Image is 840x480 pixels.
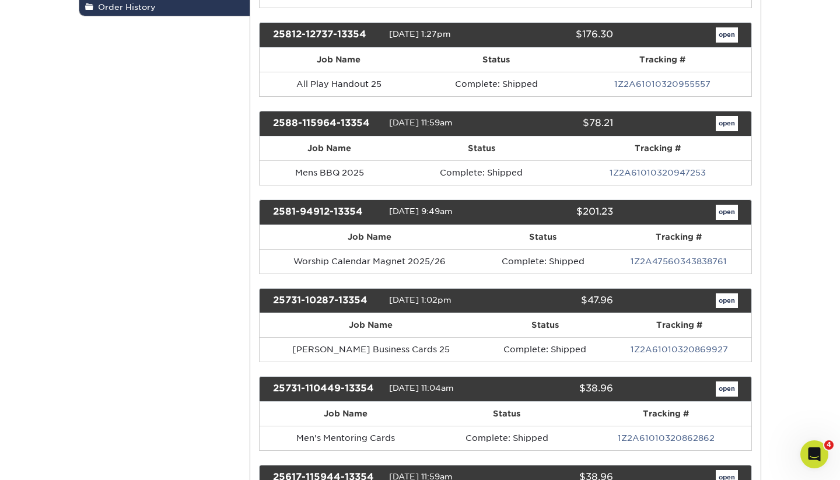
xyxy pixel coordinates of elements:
td: Complete: Shipped [482,337,607,362]
th: Job Name [260,136,400,160]
td: All Play Handout 25 [260,72,419,96]
div: $38.96 [496,381,621,397]
div: $176.30 [496,27,621,43]
th: Job Name [260,225,480,249]
span: [DATE] 11:59am [389,118,453,127]
span: [DATE] 9:49am [389,206,453,216]
td: Men's Mentoring Cards [260,426,433,450]
td: Complete: Shipped [432,426,580,450]
th: Status [400,136,564,160]
div: $201.23 [496,205,621,220]
div: 2581-94912-13354 [264,205,389,220]
div: $78.21 [496,116,621,131]
th: Tracking # [574,48,751,72]
td: Complete: Shipped [400,160,564,185]
a: 1Z2A47560343838761 [631,257,727,266]
div: 25812-12737-13354 [264,27,389,43]
th: Job Name [260,48,419,72]
a: open [716,381,738,397]
td: [PERSON_NAME] Business Cards 25 [260,337,483,362]
th: Tracking # [607,225,752,249]
iframe: Intercom live chat [800,440,828,468]
a: 1Z2A61010320947253 [610,168,706,177]
td: Worship Calendar Magnet 2025/26 [260,249,480,274]
a: open [716,27,738,43]
a: 1Z2A61010320955557 [614,79,710,89]
td: Complete: Shipped [418,72,573,96]
div: 25731-10287-13354 [264,293,389,309]
span: Order History [93,2,156,12]
th: Job Name [260,313,483,337]
a: open [716,205,738,220]
a: open [716,116,738,131]
th: Tracking # [607,313,751,337]
div: 25731-110449-13354 [264,381,389,397]
th: Tracking # [563,136,751,160]
span: 4 [824,440,834,450]
th: Status [432,402,580,426]
span: [DATE] 1:27pm [389,29,451,38]
div: $47.96 [496,293,621,309]
span: [DATE] 11:04am [389,384,454,393]
a: 1Z2A61010320862862 [618,433,715,443]
th: Status [480,225,607,249]
iframe: Google Customer Reviews [3,444,99,476]
span: [DATE] 1:02pm [389,295,452,304]
th: Job Name [260,402,433,426]
a: open [716,293,738,309]
a: 1Z2A61010320869927 [631,345,728,354]
td: Complete: Shipped [480,249,607,274]
th: Status [482,313,607,337]
th: Status [418,48,573,72]
div: 2588-115964-13354 [264,116,389,131]
td: Mens BBQ 2025 [260,160,400,185]
th: Tracking # [581,402,751,426]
